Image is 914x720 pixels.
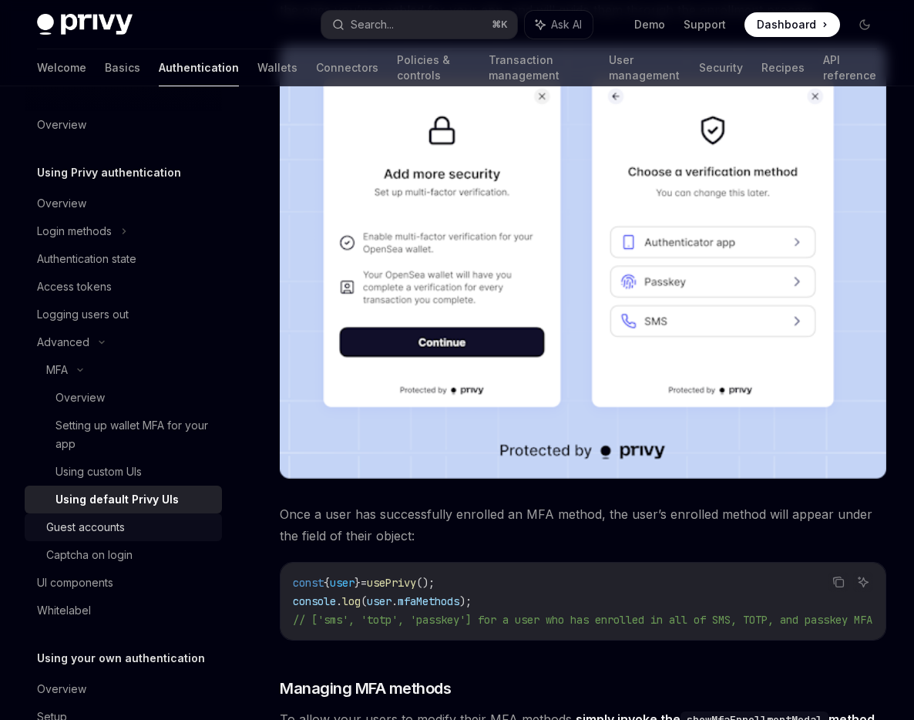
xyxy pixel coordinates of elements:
[25,301,222,328] a: Logging users out
[257,49,297,86] a: Wallets
[823,49,877,86] a: API reference
[55,463,142,481] div: Using custom UIs
[367,576,416,590] span: usePrivy
[159,49,239,86] a: Authentication
[324,576,330,590] span: {
[37,14,133,35] img: dark logo
[316,49,378,86] a: Connectors
[525,11,593,39] button: Ask AI
[55,490,179,509] div: Using default Privy UIs
[25,190,222,217] a: Overview
[25,384,222,412] a: Overview
[37,680,86,698] div: Overview
[25,245,222,273] a: Authentication state
[37,574,113,592] div: UI components
[280,678,451,699] span: Managing MFA methods
[397,49,470,86] a: Policies & controls
[744,12,840,37] a: Dashboard
[398,594,459,608] span: mfaMethods
[351,15,394,34] div: Search...
[330,576,355,590] span: user
[321,11,518,39] button: Search...⌘K
[492,19,508,31] span: ⌘ K
[828,572,848,592] button: Copy the contents from the code block
[25,513,222,541] a: Guest accounts
[25,273,222,301] a: Access tokens
[37,333,89,352] div: Advanced
[459,594,472,608] span: );
[336,594,342,608] span: .
[37,116,86,134] div: Overview
[46,546,133,564] div: Captcha on login
[25,458,222,486] a: Using custom UIs
[609,49,681,86] a: User management
[37,49,86,86] a: Welcome
[37,649,205,668] h5: Using your own authentication
[25,675,222,703] a: Overview
[280,45,886,479] img: images/MFA.png
[361,594,367,608] span: (
[105,49,140,86] a: Basics
[37,250,136,268] div: Authentication state
[852,12,877,37] button: Toggle dark mode
[55,389,105,407] div: Overview
[37,222,112,241] div: Login methods
[355,576,361,590] span: }
[761,49,805,86] a: Recipes
[293,576,324,590] span: const
[853,572,873,592] button: Ask AI
[46,361,68,379] div: MFA
[25,111,222,139] a: Overview
[55,416,213,453] div: Setting up wallet MFA for your app
[342,594,361,608] span: log
[25,541,222,569] a: Captcha on login
[416,576,435,590] span: ();
[361,576,367,590] span: =
[25,597,222,624] a: Whitelabel
[37,305,129,324] div: Logging users out
[46,518,125,537] div: Guest accounts
[293,594,336,608] span: console
[634,17,665,32] a: Demo
[37,163,181,182] h5: Using Privy authentication
[699,49,743,86] a: Security
[391,594,398,608] span: .
[280,503,886,547] span: Once a user has successfully enrolled an MFA method, the user’s enrolled method will appear under...
[489,49,590,86] a: Transaction management
[37,601,91,620] div: Whitelabel
[293,613,872,627] span: // ['sms', 'totp', 'passkey'] for a user who has enrolled in all of SMS, TOTP, and passkey MFA
[25,486,222,513] a: Using default Privy UIs
[25,412,222,458] a: Setting up wallet MFA for your app
[37,278,112,296] div: Access tokens
[37,194,86,213] div: Overview
[684,17,726,32] a: Support
[25,569,222,597] a: UI components
[551,17,582,32] span: Ask AI
[757,17,816,32] span: Dashboard
[367,594,391,608] span: user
